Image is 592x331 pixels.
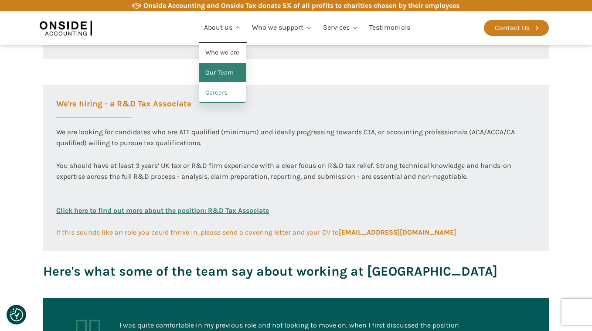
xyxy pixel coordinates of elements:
img: Onside Accounting [40,18,92,38]
span: If this sounds like an role you could thrive in, please send a covering letter and your CV to [56,228,456,236]
a: Contact Us [484,20,549,36]
a: If this sounds like an role you could thrive in, please send a covering letter and your CV to[EMA... [56,227,456,238]
a: Who we are [199,43,246,63]
button: Consent Preferences [10,308,23,321]
a: Services [318,13,364,43]
a: Testimonials [364,13,415,43]
a: About us [199,13,247,43]
div: Contact Us [495,22,530,34]
a: Careers [199,83,246,103]
a: Click here to find out more about the position: R&D Tax Associate [56,205,269,227]
div: We are looking for candidates who are ATT qualified (minimum) and ideally progressing towards CTA... [56,126,536,205]
img: Revisit consent button [10,308,23,321]
h3: We're hiring - a R&D Tax Associate [56,100,191,118]
h3: Here's what some of the team say about working at [GEOGRAPHIC_DATA] [43,259,497,283]
b: [EMAIL_ADDRESS][DOMAIN_NAME] [339,228,456,236]
a: Our Team [199,63,246,83]
a: Who we support [247,13,318,43]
